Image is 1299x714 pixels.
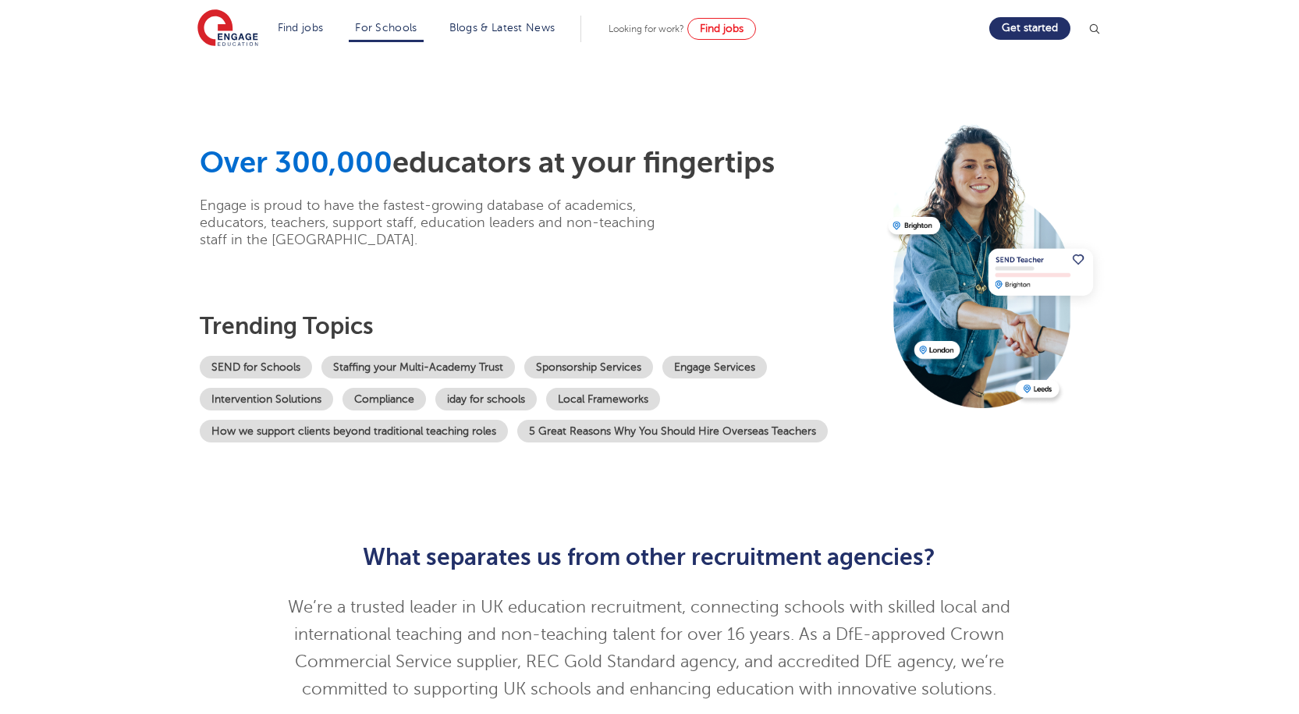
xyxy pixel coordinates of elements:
h1: educators at your fingertips [200,145,877,181]
a: Local Frameworks [546,388,660,410]
a: Intervention Solutions [200,388,333,410]
img: Engage Education [197,9,258,48]
a: 5 Great Reasons Why You Should Hire Overseas Teachers [517,420,828,442]
span: Find jobs [700,23,744,34]
a: How we support clients beyond traditional teaching roles [200,420,508,442]
h3: Trending topics [200,312,877,340]
a: Staffing your Multi-Academy Trust [321,356,515,378]
h2: What separates us from other recruitment agencies? [267,544,1032,570]
a: Sponsorship Services [524,356,653,378]
p: Engage is proud to have the fastest-growing database of academics, educators, teachers, support s... [200,197,680,248]
a: For Schools [355,22,417,34]
a: Blogs & Latest News [449,22,555,34]
p: We’re a trusted leader in UK education recruitment, connecting schools with skilled local and int... [267,594,1032,703]
span: Over 300,000 [200,146,392,179]
a: Find jobs [687,18,756,40]
a: Engage Services [662,356,767,378]
a: Get started [989,17,1070,40]
a: SEND for Schools [200,356,312,378]
span: Looking for work? [609,23,684,34]
a: Find jobs [278,22,324,34]
a: iday for schools [435,388,537,410]
a: Compliance [342,388,426,410]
